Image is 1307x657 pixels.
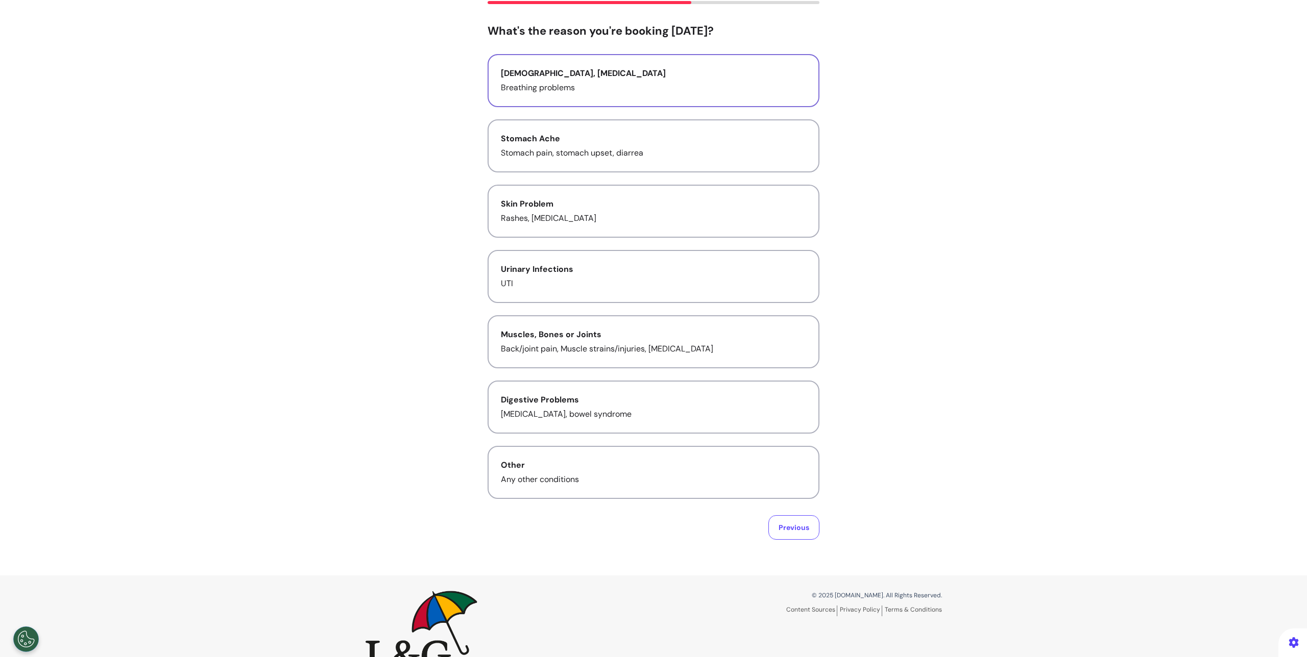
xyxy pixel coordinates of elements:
div: Urinary Infections [501,263,806,275]
a: Privacy Policy [840,605,882,616]
button: [DEMOGRAPHIC_DATA], [MEDICAL_DATA]Breathing problems [488,54,819,107]
button: Open Preferences [13,626,39,652]
button: Previous [768,515,819,540]
div: Muscles, Bones or Joints [501,328,806,341]
button: Muscles, Bones or JointsBack/joint pain, Muscle strains/injuries, [MEDICAL_DATA] [488,315,819,368]
button: Skin ProblemRashes, [MEDICAL_DATA] [488,185,819,238]
a: Terms & Conditions [885,605,942,614]
div: Skin Problem [501,198,806,210]
p: UTI [501,277,806,290]
a: Content Sources [786,605,837,616]
p: [MEDICAL_DATA], bowel syndrome [501,408,806,420]
div: Digestive Problems [501,394,806,406]
button: Stomach AcheStomach pain, stomach upset, diarrea [488,119,819,172]
button: OtherAny other conditions [488,446,819,499]
div: [DEMOGRAPHIC_DATA], [MEDICAL_DATA] [501,67,806,80]
button: Digestive Problems[MEDICAL_DATA], bowel syndrome [488,381,819,434]
p: Rashes, [MEDICAL_DATA] [501,212,806,224]
h2: What's the reason you're booking [DATE]? [488,24,819,38]
button: Urinary InfectionsUTI [488,250,819,303]
p: Back/joint pain, Muscle strains/injuries, [MEDICAL_DATA] [501,343,806,355]
p: Breathing problems [501,82,806,94]
p: Stomach pain, stomach upset, diarrea [501,147,806,159]
p: © 2025 [DOMAIN_NAME]. All Rights Reserved. [661,591,942,600]
p: Any other conditions [501,473,806,486]
div: Stomach Ache [501,133,806,145]
div: Other [501,459,806,471]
